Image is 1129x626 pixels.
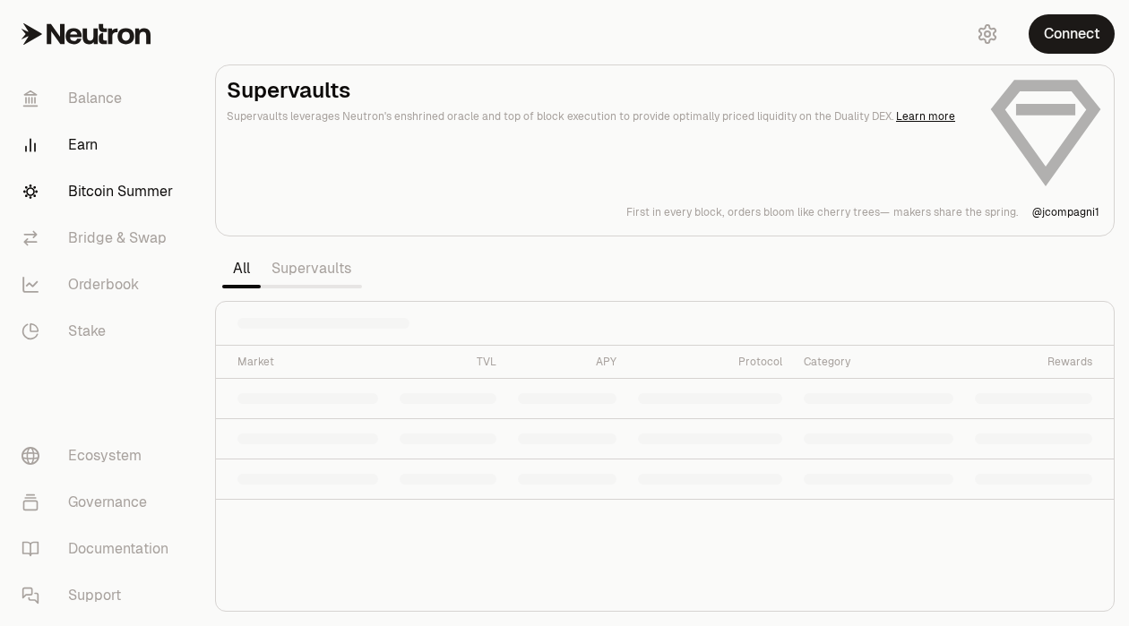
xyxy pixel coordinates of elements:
[7,308,194,355] a: Stake
[626,205,1018,219] a: First in every block,orders bloom like cherry trees—makers share the spring.
[896,109,955,124] a: Learn more
[7,479,194,526] a: Governance
[626,205,724,219] p: First in every block,
[237,355,378,369] div: Market
[7,526,194,572] a: Documentation
[227,108,974,124] p: Supervaults leverages Neutron's enshrined oracle and top of block execution to provide optimally ...
[975,355,1092,369] div: Rewards
[222,251,261,287] a: All
[804,355,953,369] div: Category
[893,205,1018,219] p: makers share the spring.
[1032,205,1099,219] a: @jcompagni1
[261,251,362,287] a: Supervaults
[7,215,194,262] a: Bridge & Swap
[7,75,194,122] a: Balance
[7,572,194,619] a: Support
[7,262,194,308] a: Orderbook
[227,76,974,105] h2: Supervaults
[1029,14,1115,54] button: Connect
[518,355,616,369] div: APY
[638,355,782,369] div: Protocol
[728,205,890,219] p: orders bloom like cherry trees—
[7,122,194,168] a: Earn
[400,355,496,369] div: TVL
[1032,205,1099,219] p: @ jcompagni1
[7,433,194,479] a: Ecosystem
[7,168,194,215] a: Bitcoin Summer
